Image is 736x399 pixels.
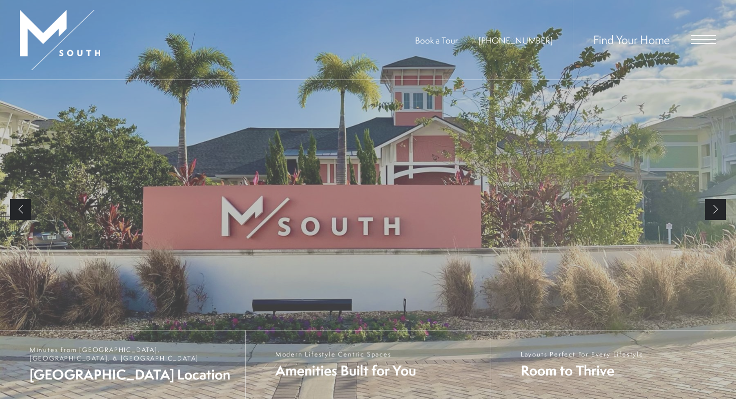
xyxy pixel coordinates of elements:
[415,34,458,46] a: Book a Tour
[275,350,416,358] span: Modern Lifestyle Centric Spaces
[10,199,31,220] a: Previous
[30,345,235,362] span: Minutes from [GEOGRAPHIC_DATA], [GEOGRAPHIC_DATA], & [GEOGRAPHIC_DATA]
[479,34,553,46] span: [PHONE_NUMBER]
[691,35,716,44] button: Open Menu
[491,330,736,399] a: Layouts Perfect For Every Lifestyle
[245,330,491,399] a: Modern Lifestyle Centric Spaces
[30,365,235,384] span: [GEOGRAPHIC_DATA] Location
[275,361,416,380] span: Amenities Built for You
[705,199,726,220] a: Next
[593,31,670,47] a: Find Your Home
[521,350,644,358] span: Layouts Perfect For Every Lifestyle
[479,34,553,46] a: Call Us at 813-570-8014
[521,361,644,380] span: Room to Thrive
[20,10,100,70] img: MSouth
